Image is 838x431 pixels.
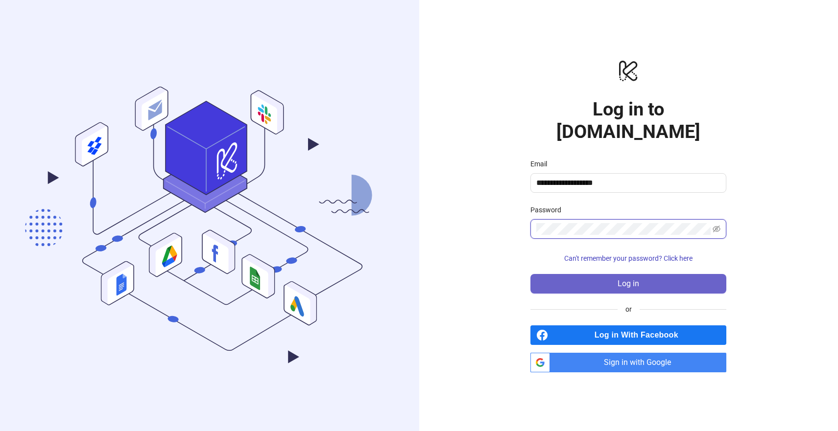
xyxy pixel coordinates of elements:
[530,353,726,372] a: Sign in with Google
[536,177,718,189] input: Email
[713,225,720,233] span: eye-invisible
[554,353,726,372] span: Sign in with Google
[536,223,711,235] input: Password
[530,325,726,345] a: Log in With Facebook
[530,274,726,294] button: Log in
[618,279,639,288] span: Log in
[530,254,726,262] a: Can't remember your password? Click here
[530,250,726,266] button: Can't remember your password? Click here
[618,304,640,315] span: or
[530,159,553,169] label: Email
[530,98,726,143] h1: Log in to [DOMAIN_NAME]
[552,325,726,345] span: Log in With Facebook
[564,254,693,262] span: Can't remember your password? Click here
[530,204,568,215] label: Password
